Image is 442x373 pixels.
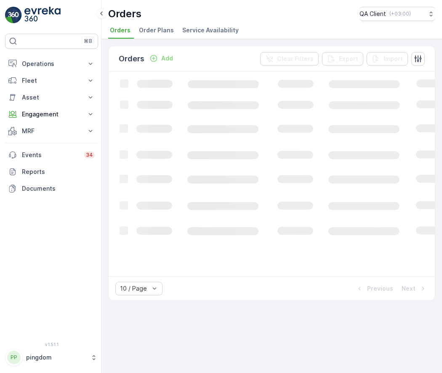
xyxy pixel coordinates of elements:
button: Export [322,52,363,66]
span: Service Availability [182,26,239,34]
p: pingdom [26,353,86,362]
p: ⌘B [84,38,92,45]
img: logo_light-DOdMpM7g.png [24,7,61,24]
button: Clear Filters [260,52,319,66]
p: Clear Filters [277,55,314,63]
button: Asset [5,89,98,106]
button: Previous [354,284,394,294]
span: Order Plans [139,26,174,34]
p: Documents [22,184,95,193]
button: Import [367,52,408,66]
button: Add [146,53,176,63]
button: PPpingdom [5,349,98,366]
button: Next [401,284,428,294]
p: Orders [119,53,144,65]
button: Fleet [5,72,98,89]
p: Orders [108,7,141,21]
p: Reports [22,168,95,176]
p: Add [161,54,173,63]
p: Events [22,151,79,159]
span: Orders [110,26,130,34]
p: Operations [22,60,81,68]
p: Import [383,55,403,63]
p: MRF [22,127,81,135]
a: Reports [5,163,98,180]
button: Operations [5,55,98,72]
p: Engagement [22,110,81,118]
p: Next [402,284,415,293]
p: QA Client [359,10,386,18]
p: Previous [367,284,393,293]
div: PP [7,351,21,364]
p: Fleet [22,76,81,85]
p: Export [339,55,358,63]
a: Documents [5,180,98,197]
a: Events34 [5,147,98,163]
img: logo [5,7,22,24]
p: ( +03:00 ) [389,11,411,17]
button: QA Client(+03:00) [359,7,435,21]
p: 34 [86,152,93,158]
p: Asset [22,93,81,102]
span: v 1.51.1 [5,342,98,347]
button: Engagement [5,106,98,123]
button: MRF [5,123,98,139]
